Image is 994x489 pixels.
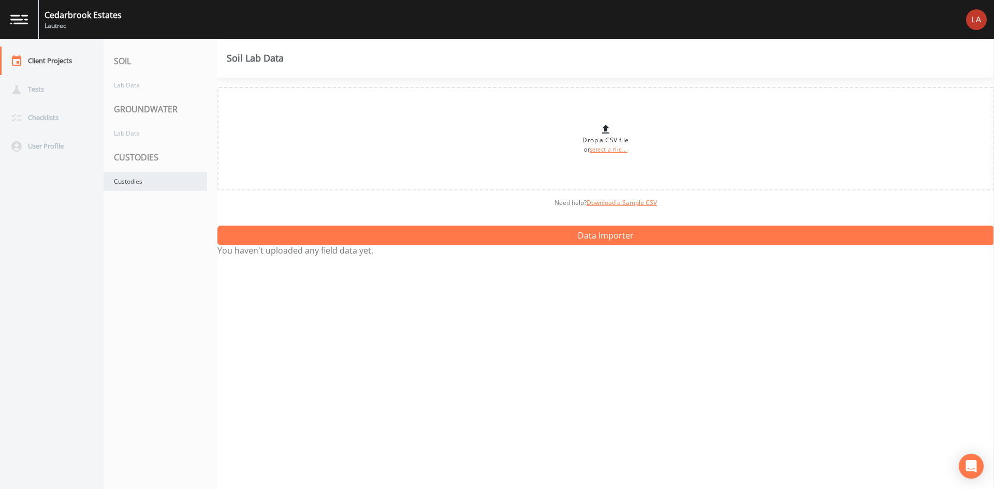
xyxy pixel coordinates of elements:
[217,226,994,245] button: Data Importer
[590,146,627,153] a: select a file...
[217,245,994,256] p: You haven't uploaded any field data yet.
[584,146,627,153] small: or
[966,9,987,30] img: bd2ccfa184a129701e0c260bc3a09f9b
[104,95,217,124] div: GROUNDWATER
[45,9,122,21] div: Cedarbrook Estates
[45,21,122,31] div: Lautrec
[10,14,28,24] img: logo
[104,76,207,95] a: Lab Data
[104,124,207,143] a: Lab Data
[959,454,984,479] div: Open Intercom Messenger
[104,172,207,191] a: Custodies
[582,123,628,154] div: Drop a CSV file
[104,143,217,172] div: CUSTODIES
[587,198,657,207] a: Download a Sample CSV
[104,47,217,76] div: SOIL
[554,198,657,207] span: Need help?
[227,54,284,62] div: Soil Lab Data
